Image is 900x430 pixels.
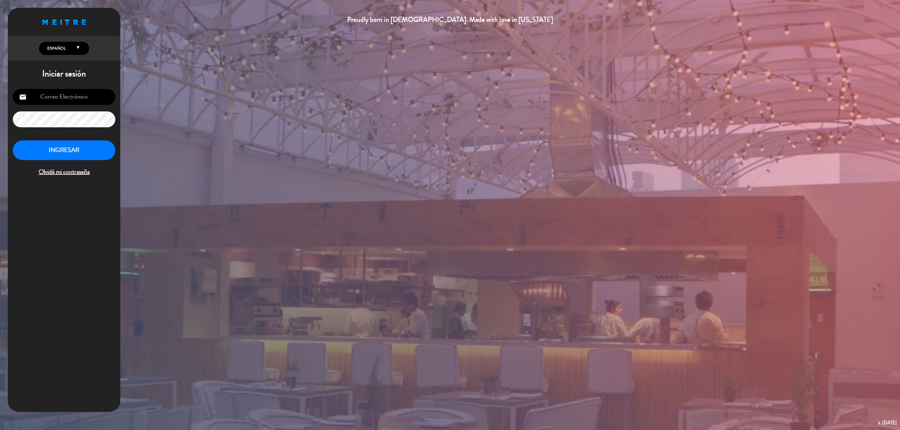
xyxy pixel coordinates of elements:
[13,140,115,160] button: INGRESAR
[19,93,27,101] i: email
[46,45,66,51] span: Español
[8,69,120,79] h1: Iniciar sesión
[13,167,115,177] span: Olvidé mi contraseña
[19,116,27,123] i: lock
[13,89,115,105] input: Correo Electrónico
[878,418,897,427] div: v. [DATE]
